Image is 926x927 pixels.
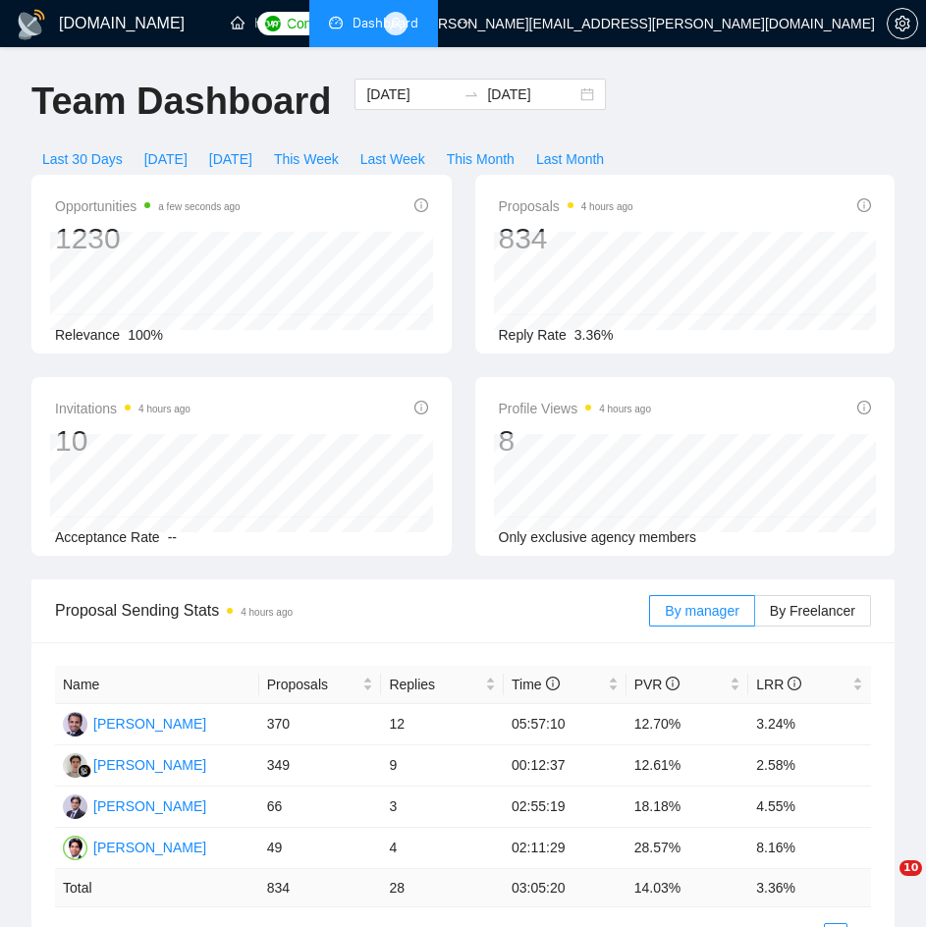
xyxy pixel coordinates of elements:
[16,9,47,40] img: logo
[31,143,134,175] button: Last 30 Days
[93,754,206,776] div: [PERSON_NAME]
[63,794,87,819] img: PG
[93,713,206,735] div: [PERSON_NAME]
[626,828,749,869] td: 28.57%
[512,677,559,692] span: Time
[436,143,525,175] button: This Month
[499,327,567,343] span: Reply Rate
[504,787,626,828] td: 02:55:19
[55,397,191,420] span: Invitations
[259,787,382,828] td: 66
[381,787,504,828] td: 3
[463,86,479,102] span: to
[665,603,738,619] span: By manager
[748,787,871,828] td: 4.55%
[42,148,123,170] span: Last 30 Days
[899,860,922,876] span: 10
[55,422,191,460] div: 10
[634,677,681,692] span: PVR
[748,745,871,787] td: 2.58%
[63,797,206,813] a: PG[PERSON_NAME]
[788,677,801,690] span: info-circle
[63,715,206,731] a: NS[PERSON_NAME]
[504,828,626,869] td: 02:11:29
[487,83,576,105] input: End date
[231,15,290,31] a: homeHome
[857,401,871,414] span: info-circle
[381,869,504,907] td: 28
[138,404,191,414] time: 4 hours ago
[499,220,633,257] div: 834
[499,397,652,420] span: Profile Views
[626,869,749,907] td: 14.03 %
[55,666,259,704] th: Name
[666,677,680,690] span: info-circle
[414,198,428,212] span: info-circle
[55,529,160,545] span: Acceptance Rate
[546,677,560,690] span: info-circle
[63,839,206,854] a: HB[PERSON_NAME]
[581,201,633,212] time: 4 hours ago
[55,220,241,257] div: 1230
[748,704,871,745] td: 3.24%
[63,753,87,778] img: RG
[536,148,604,170] span: Last Month
[55,869,259,907] td: Total
[274,148,339,170] span: This Week
[574,327,614,343] span: 3.36%
[525,143,615,175] button: Last Month
[63,836,87,860] img: HB
[259,745,382,787] td: 349
[499,422,652,460] div: 8
[748,828,871,869] td: 8.16%
[381,704,504,745] td: 12
[259,869,382,907] td: 834
[499,529,697,545] span: Only exclusive agency members
[857,198,871,212] span: info-circle
[329,16,343,29] span: dashboard
[353,15,418,31] span: Dashboard
[128,327,163,343] span: 100%
[360,148,425,170] span: Last Week
[599,404,651,414] time: 4 hours ago
[770,603,855,619] span: By Freelancer
[381,666,504,704] th: Replies
[263,143,350,175] button: This Week
[887,8,918,39] button: setting
[499,194,633,218] span: Proposals
[859,860,906,907] iframe: Intercom live chat
[144,148,188,170] span: [DATE]
[381,828,504,869] td: 4
[31,79,331,125] h1: Team Dashboard
[458,16,471,29] span: ellipsis
[504,869,626,907] td: 03:05:20
[463,86,479,102] span: swap-right
[78,764,91,778] img: gigradar-bm.png
[381,745,504,787] td: 9
[158,201,240,212] time: a few seconds ago
[168,529,177,545] span: --
[389,17,403,30] span: user
[366,83,456,105] input: Start date
[504,704,626,745] td: 05:57:10
[93,837,206,858] div: [PERSON_NAME]
[259,704,382,745] td: 370
[55,194,241,218] span: Opportunities
[209,148,252,170] span: [DATE]
[350,143,436,175] button: Last Week
[626,704,749,745] td: 12.70%
[134,143,198,175] button: [DATE]
[55,598,649,623] span: Proposal Sending Stats
[887,16,918,31] a: setting
[756,677,801,692] span: LRR
[93,795,206,817] div: [PERSON_NAME]
[63,712,87,736] img: NS
[63,756,206,772] a: RG[PERSON_NAME]
[504,745,626,787] td: 00:12:37
[414,401,428,414] span: info-circle
[447,148,515,170] span: This Month
[626,787,749,828] td: 18.18%
[259,828,382,869] td: 49
[748,869,871,907] td: 3.36 %
[259,666,382,704] th: Proposals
